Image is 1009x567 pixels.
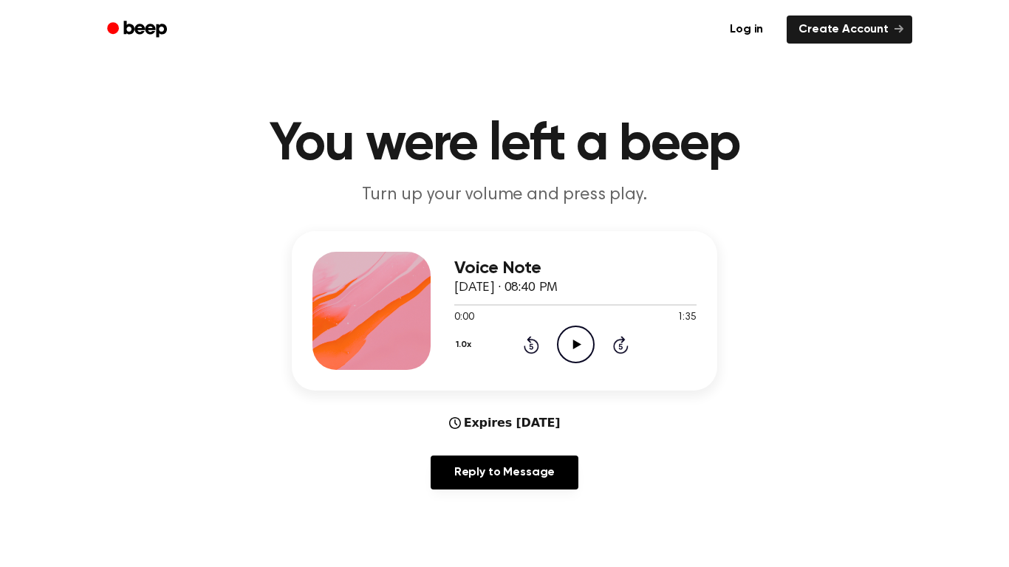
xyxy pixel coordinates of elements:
a: Log in [715,13,778,47]
span: [DATE] · 08:40 PM [454,281,558,295]
a: Create Account [787,16,912,44]
p: Turn up your volume and press play. [221,183,788,207]
a: Reply to Message [431,456,578,489]
span: 1:35 [677,310,697,326]
h3: Voice Note [454,258,697,278]
h1: You were left a beep [126,118,883,171]
button: 1.0x [454,332,476,357]
div: Expires [DATE] [449,414,561,432]
span: 0:00 [454,310,473,326]
a: Beep [97,16,180,44]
